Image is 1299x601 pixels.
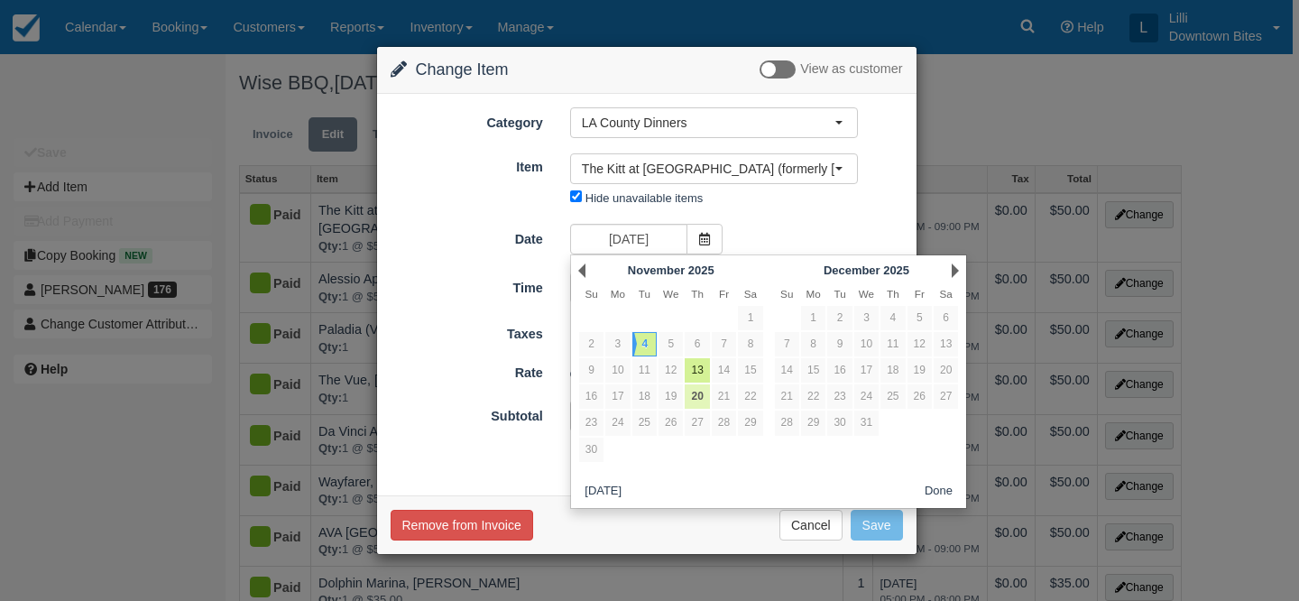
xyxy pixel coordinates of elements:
[688,264,714,277] span: 2025
[854,384,879,409] a: 24
[934,384,958,409] a: 27
[628,264,685,277] span: November
[907,306,932,330] a: 5
[800,62,902,77] span: View as customer
[391,510,533,541] button: Remove from Invoice
[685,384,709,409] a: 20
[659,411,683,435] a: 26
[854,358,879,383] a: 17
[880,332,905,356] a: 11
[377,152,557,177] label: Item
[880,306,905,330] a: 4
[605,384,630,409] a: 17
[806,288,821,300] span: Monday
[907,332,932,356] a: 12
[801,332,825,356] a: 8
[854,306,879,330] a: 3
[934,306,958,330] a: 6
[775,358,799,383] a: 14
[579,384,603,409] a: 16
[578,481,629,504] button: [DATE]
[691,288,704,300] span: Thursday
[775,411,799,435] a: 28
[775,384,799,409] a: 21
[579,411,603,435] a: 23
[377,107,557,133] label: Category
[738,306,762,330] a: 1
[659,384,683,409] a: 19
[685,411,709,435] a: 27
[712,384,736,409] a: 21
[738,332,762,356] a: 8
[827,332,852,356] a: 9
[605,358,630,383] a: 10
[632,332,657,356] a: 4
[685,332,709,356] a: 6
[738,358,762,383] a: 15
[801,358,825,383] a: 15
[952,264,959,278] a: Next
[859,288,874,300] span: Wednesday
[416,60,509,79] span: Change Item
[582,114,834,132] span: LA County Dinners
[801,411,825,435] a: 29
[824,264,880,277] span: December
[779,510,843,541] button: Cancel
[827,384,852,409] a: 23
[377,273,557,298] label: Time
[579,358,603,383] a: 9
[880,358,905,383] a: 18
[377,357,557,383] label: Rate
[907,384,932,409] a: 26
[851,510,903,541] button: Save
[377,224,557,249] label: Date
[632,384,657,409] a: 18
[719,288,729,300] span: Friday
[883,264,909,277] span: 2025
[632,358,657,383] a: 11
[738,411,762,435] a: 29
[605,411,630,435] a: 24
[934,332,958,356] a: 13
[915,288,925,300] span: Friday
[738,384,762,409] a: 22
[887,288,899,300] span: Thursday
[801,384,825,409] a: 22
[659,358,683,383] a: 12
[579,438,603,462] a: 30
[685,358,709,383] a: 13
[801,306,825,330] a: 1
[880,384,905,409] a: 25
[917,481,960,504] button: Done
[639,288,650,300] span: Tuesday
[712,411,736,435] a: 28
[377,319,557,344] label: Taxes
[712,358,736,383] a: 14
[585,288,597,300] span: Sunday
[632,411,657,435] a: 25
[834,288,845,300] span: Tuesday
[659,332,683,356] a: 5
[775,332,799,356] a: 7
[854,332,879,356] a: 10
[940,288,953,300] span: Saturday
[827,306,852,330] a: 2
[663,288,678,300] span: Wednesday
[377,401,557,426] label: Subtotal
[605,332,630,356] a: 3
[578,264,585,278] a: Prev
[611,288,625,300] span: Monday
[582,160,834,178] span: The Kitt at [GEOGRAPHIC_DATA] (formerly [GEOGRAPHIC_DATA]), [GEOGRAPHIC_DATA] - Dinner
[827,358,852,383] a: 16
[557,359,917,389] div: 1 @ $50.00
[744,288,757,300] span: Saturday
[579,332,603,356] a: 2
[907,358,932,383] a: 19
[712,332,736,356] a: 7
[854,411,879,435] a: 31
[570,153,858,184] button: The Kitt at [GEOGRAPHIC_DATA] (formerly [GEOGRAPHIC_DATA]), [GEOGRAPHIC_DATA] - Dinner
[585,191,703,205] label: Hide unavailable items
[827,411,852,435] a: 30
[934,358,958,383] a: 20
[780,288,793,300] span: Sunday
